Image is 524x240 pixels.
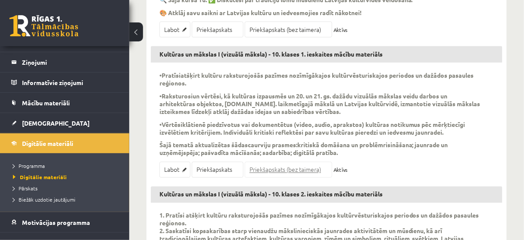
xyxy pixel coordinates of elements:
strong: caurviju prasmes: [248,141,297,149]
a: Motivācijas programma [11,212,119,232]
legend: Informatīvie ziņojumi [22,73,119,92]
a: Biežāk uzdotie jautājumi [13,196,121,203]
a: Pārskats [13,184,121,192]
p: Šajā tematā aktualizētas šādas kritiskā domāšana un problēmrisināšana; jaunrade un uzņēmējspēja; ... [159,141,481,157]
span: Motivācijas programma [22,218,90,226]
a: Digitālie materiāli [11,133,119,153]
a: Priekšapskats (bez taimera) [245,162,332,178]
a: Mācību materiāli [11,93,119,113]
a: [DEMOGRAPHIC_DATA] [11,113,119,133]
strong: Vērtēsi [162,120,182,128]
span: Aktīvs [334,26,348,33]
strong: Raksturosi [162,92,193,100]
span: Pārskats [13,185,37,192]
span: Mācību materiāli [22,99,70,107]
a: Rīgas 1. Tālmācības vidusskola [9,15,78,37]
span: Programma [13,162,45,169]
h3: Kultūras un mākslas I (vizuālā māksla) - 10. klases 2. ieskaites mācību materiāls [151,186,502,203]
span: Digitālie materiāli [22,139,73,147]
p: 🎨 Atklāj savu saikni ar Latvijas kultūru un iedvesmojies radīt nākotnei! [159,9,362,16]
a: Priekšapskats [192,162,243,178]
strong: Pratīsi [162,71,181,79]
a: Labot [159,22,190,38]
span: Biežāk uzdotie jautājumi [13,196,75,203]
span: Digitālie materiāli [13,174,67,180]
p: • klātienē piedzīvotus vai dokumentētus (video, audio, aprakstos) kultūras notikumus pēc mērķtiec... [159,120,481,136]
a: Digitālie materiāli [13,173,121,181]
a: Informatīvie ziņojumi [11,73,119,92]
p: • un vērtēsi, kā kultūras izpausmēs un 20. un 21. gs. dažādu vizuālās mākslas veidu darbos un arh... [159,92,481,115]
a: Programma [13,162,121,170]
a: Priekšapskats (bez taimera) [245,22,332,38]
a: Ziņojumi [11,52,119,72]
span: [DEMOGRAPHIC_DATA] [22,119,90,127]
a: Priekšapskats [192,22,243,38]
a: Labot [159,162,190,178]
span: Aktīvs [334,167,348,174]
h3: Kultūras un mākslas I (vizuālā māksla) - 10. klases 1. ieskaites mācību materiāls [151,46,502,63]
legend: Ziņojumi [22,52,119,72]
p: • atšķirt kultūru raksturojošās pazīmes nozīmīgākajos kultūrvēsturiskajos periodos un dažādos pas... [159,71,481,87]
